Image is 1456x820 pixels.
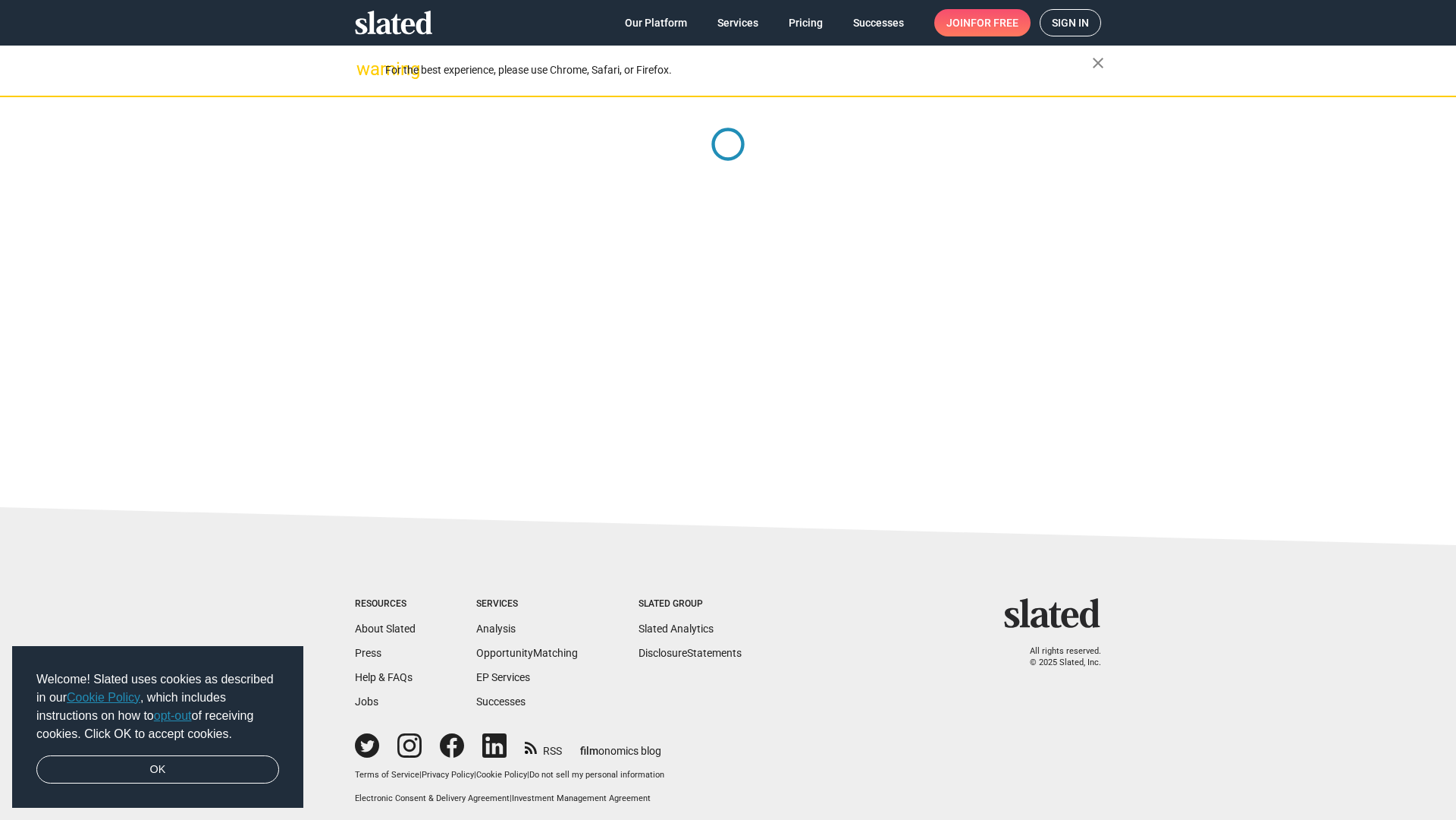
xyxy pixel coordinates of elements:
[419,770,422,780] span: |
[529,770,664,781] button: Do not sell my personal information
[385,60,1092,80] div: For the best experience, please use Chrome, Safari, or Firefox.
[355,695,378,708] a: Jobs
[527,770,529,780] span: |
[510,793,512,803] span: |
[934,9,1031,36] a: Joinfor free
[971,9,1018,36] span: for free
[625,9,687,36] span: Our Platform
[1014,646,1101,668] p: All rights reserved. © 2025 Slated, Inc.
[639,598,742,610] div: Slated Group
[717,9,758,36] span: Services
[777,9,835,36] a: Pricing
[154,709,192,722] a: opt-out
[355,598,416,610] div: Resources
[512,793,651,803] a: Investment Management Agreement
[476,647,578,659] a: OpportunityMatching
[355,623,416,635] a: About Slated
[476,770,527,780] a: Cookie Policy
[1052,10,1089,36] span: Sign in
[355,770,419,780] a: Terms of Service
[946,9,1018,36] span: Join
[789,9,823,36] span: Pricing
[476,623,516,635] a: Analysis
[525,735,562,758] a: RSS
[853,9,904,36] span: Successes
[476,695,526,708] a: Successes
[36,755,279,784] a: dismiss cookie message
[36,670,279,743] span: Welcome! Slated uses cookies as described in our , which includes instructions on how to of recei...
[580,745,598,757] span: film
[1089,54,1107,72] mat-icon: close
[422,770,474,780] a: Privacy Policy
[580,732,661,758] a: filmonomics blog
[356,60,375,78] mat-icon: warning
[476,598,578,610] div: Services
[355,671,413,683] a: Help & FAQs
[841,9,916,36] a: Successes
[355,793,510,803] a: Electronic Consent & Delivery Agreement
[705,9,770,36] a: Services
[355,647,381,659] a: Press
[1040,9,1101,36] a: Sign in
[613,9,699,36] a: Our Platform
[474,770,476,780] span: |
[67,691,140,704] a: Cookie Policy
[639,647,742,659] a: DisclosureStatements
[476,671,530,683] a: EP Services
[12,646,303,809] div: cookieconsent
[639,623,714,635] a: Slated Analytics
